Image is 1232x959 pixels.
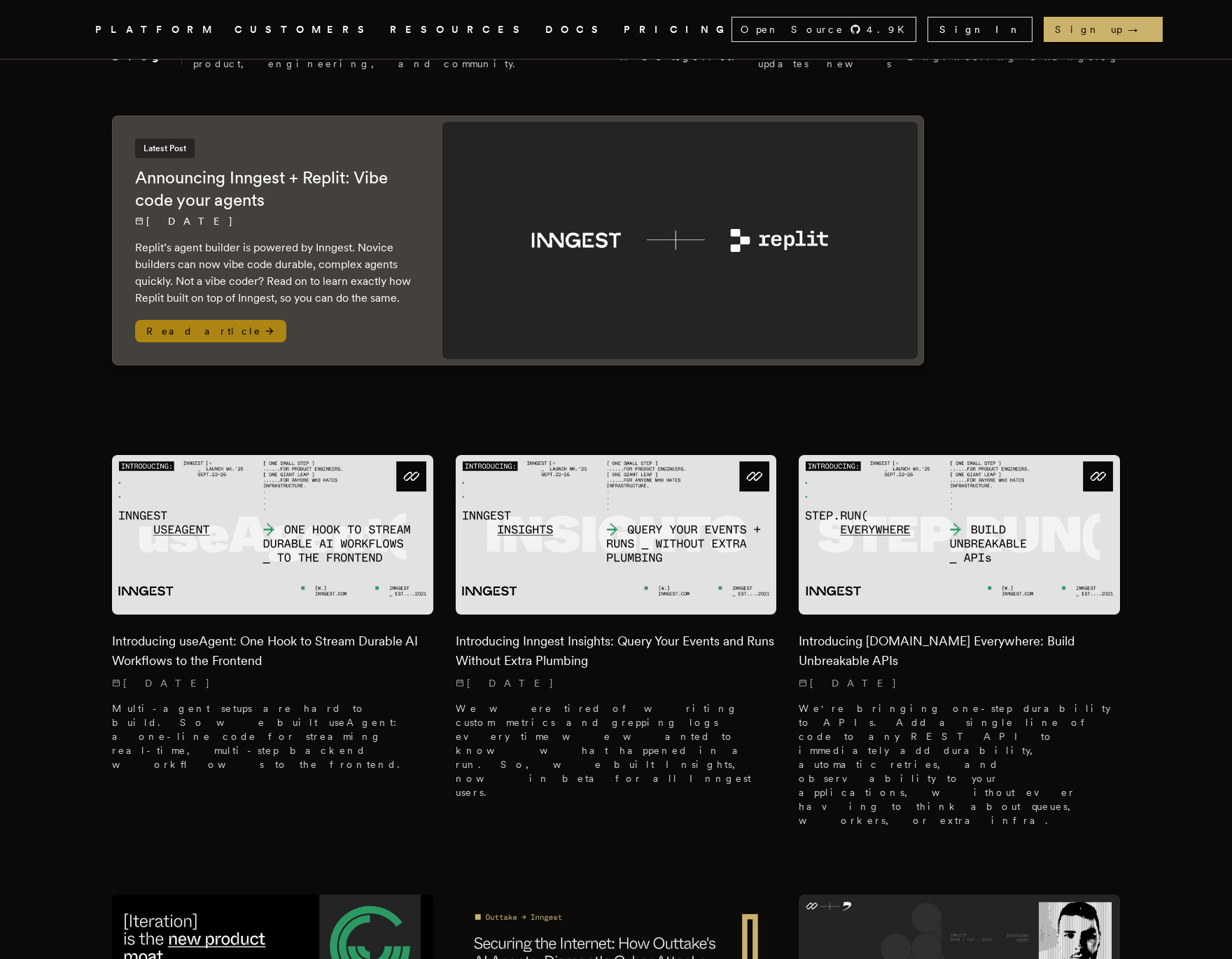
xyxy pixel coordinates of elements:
a: Latest PostAnnouncing Inngest + Replit: Vibe code your agents[DATE] Replit’s agent builder is pow... [112,115,924,365]
p: We're bringing one-step durability to APIs. Add a single line of code to any REST API to immediat... [799,701,1120,827]
h2: Introducing Inngest Insights: Query Your Events and Runs Without Extra Plumbing [456,631,777,671]
p: [DATE] [135,214,414,228]
button: PLATFORM [95,21,218,38]
a: PRICING [624,21,731,38]
p: [DATE] [456,676,777,690]
img: Featured image for Announcing Inngest + Replit: Vibe code your agents blog post [442,122,918,359]
a: CUSTOMERS [234,21,373,38]
a: Featured image for Introducing useAgent: One Hook to Stream Durable AI Workflows to the Frontend ... [112,455,433,783]
a: Sign up [1044,17,1163,42]
button: RESOURCES [390,21,528,38]
span: Open Source [741,22,844,36]
img: Featured image for Introducing useAgent: One Hook to Stream Durable AI Workflows to the Frontend ... [112,455,433,615]
span: → [1128,22,1151,36]
h2: Introducing [DOMAIN_NAME] Everywhere: Build Unbreakable APIs [799,631,1120,671]
a: DOCS [545,21,607,38]
span: 4.9 K [867,22,913,36]
a: Featured image for Introducing Step.Run Everywhere: Build Unbreakable APIs blog postIntroducing [... [799,455,1120,839]
img: Featured image for Introducing Step.Run Everywhere: Build Unbreakable APIs blog post [799,455,1120,615]
h2: Introducing useAgent: One Hook to Stream Durable AI Workflows to the Frontend [112,631,433,671]
span: Latest Post [135,139,195,158]
a: Featured image for Introducing Inngest Insights: Query Your Events and Runs Without Extra Plumbin... [456,455,777,811]
h2: Announcing Inngest + Replit: Vibe code your agents [135,167,414,211]
p: Multi-agent setups are hard to build. So we built useAgent: a one-line code for streaming real-ti... [112,701,433,771]
a: Sign In [927,17,1032,42]
img: Featured image for Introducing Inngest Insights: Query Your Events and Runs Without Extra Plumbin... [456,455,777,615]
p: Replit’s agent builder is powered by Inngest. Novice builders can now vibe code durable, complex ... [135,239,414,307]
p: [DATE] [799,676,1120,690]
span: Read article [135,320,286,342]
p: We were tired of writing custom metrics and grepping logs every time we wanted to know what happe... [456,701,777,799]
p: [DATE] [112,676,433,690]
